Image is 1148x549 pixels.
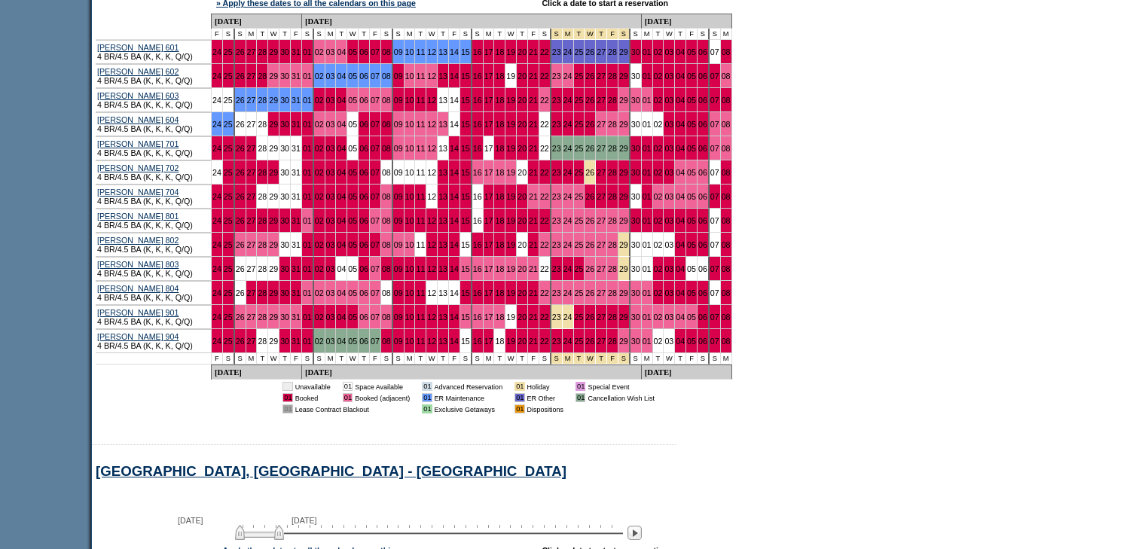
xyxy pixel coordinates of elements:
[608,72,617,81] a: 28
[405,168,414,177] a: 10
[664,168,673,177] a: 03
[337,168,346,177] a: 04
[563,168,572,177] a: 24
[303,168,312,177] a: 01
[552,47,561,56] a: 23
[416,120,425,129] a: 11
[461,168,470,177] a: 15
[654,144,663,153] a: 02
[529,168,538,177] a: 21
[438,120,447,129] a: 13
[348,96,357,105] a: 05
[416,144,425,153] a: 11
[224,96,233,105] a: 25
[326,192,335,201] a: 03
[315,120,324,129] a: 02
[450,47,459,56] a: 14
[597,72,606,81] a: 27
[461,47,470,56] a: 15
[326,96,335,105] a: 03
[97,91,179,100] a: [PERSON_NAME] 603
[236,47,245,56] a: 26
[473,120,482,129] a: 16
[236,120,245,129] a: 26
[371,47,380,56] a: 07
[563,72,572,81] a: 24
[575,72,584,81] a: 25
[427,168,436,177] a: 12
[473,168,482,177] a: 16
[585,168,594,177] a: 26
[280,96,289,105] a: 30
[326,120,335,129] a: 03
[97,163,179,172] a: [PERSON_NAME] 702
[643,96,652,105] a: 01
[236,72,245,81] a: 26
[371,192,380,201] a: 07
[597,120,606,129] a: 27
[597,144,606,153] a: 27
[631,96,640,105] a: 30
[292,72,301,81] a: 31
[326,168,335,177] a: 03
[461,120,470,129] a: 15
[473,96,482,105] a: 16
[597,47,606,56] a: 27
[461,72,470,81] a: 15
[619,96,628,105] a: 29
[698,120,707,129] a: 06
[631,120,640,129] a: 30
[687,47,696,56] a: 05
[224,120,233,129] a: 25
[292,47,301,56] a: 31
[97,43,179,52] a: [PERSON_NAME] 601
[405,47,414,56] a: 10
[575,96,584,105] a: 25
[687,144,696,153] a: 05
[258,96,267,105] a: 28
[97,67,179,76] a: [PERSON_NAME] 602
[495,144,504,153] a: 18
[597,168,606,177] a: 27
[236,168,245,177] a: 26
[484,120,493,129] a: 17
[371,120,380,129] a: 07
[97,115,179,124] a: [PERSON_NAME] 604
[552,168,561,177] a: 23
[664,72,673,81] a: 03
[575,144,584,153] a: 25
[698,72,707,81] a: 06
[348,168,357,177] a: 05
[710,168,719,177] a: 07
[643,72,652,81] a: 01
[212,72,221,81] a: 24
[337,96,346,105] a: 04
[438,72,447,81] a: 13
[416,168,425,177] a: 11
[698,168,707,177] a: 06
[722,120,731,129] a: 08
[585,144,594,153] a: 26
[552,72,561,81] a: 23
[212,144,221,153] a: 24
[247,96,256,105] a: 27
[698,47,707,56] a: 06
[394,96,403,105] a: 09
[619,168,628,177] a: 29
[315,47,324,56] a: 02
[529,144,538,153] a: 21
[326,72,335,81] a: 03
[280,72,289,81] a: 30
[461,96,470,105] a: 15
[664,47,673,56] a: 03
[698,144,707,153] a: 06
[427,96,436,105] a: 12
[563,120,572,129] a: 24
[450,144,459,153] a: 14
[552,144,561,153] a: 23
[585,47,594,56] a: 26
[608,168,617,177] a: 28
[585,72,594,81] a: 26
[563,96,572,105] a: 24
[280,144,289,153] a: 30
